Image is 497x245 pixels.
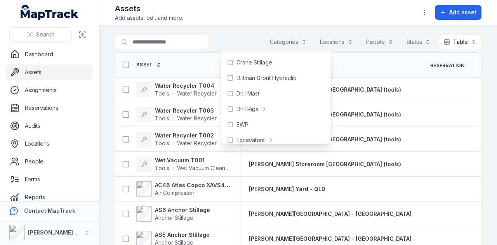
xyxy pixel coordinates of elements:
a: Reservations [6,100,93,116]
strong: Water Recycler T002 [155,132,217,139]
a: Audits [6,118,93,134]
a: Assets [6,64,93,80]
a: People [6,154,93,169]
h2: Assets [115,3,183,14]
a: AC46 Atlas Copco XAVS450Air Compressor [136,181,230,197]
span: Excavators [236,136,265,144]
span: Water Recycler [177,139,217,147]
span: Drill Rigs [236,105,258,113]
span: Water Recycler [177,90,217,97]
strong: AS5 Anchor Stillage [155,231,210,239]
a: Asset [136,62,162,68]
button: Search [9,27,72,42]
span: Tools [155,90,169,97]
a: [PERSON_NAME] Storeroom [GEOGRAPHIC_DATA] (tools) [249,160,401,168]
a: MapTrack [21,5,79,20]
span: Drill Mast [236,90,259,97]
span: Crane Stillage [236,59,272,66]
strong: Water Recycler T004 [155,82,217,90]
button: Add asset [435,5,481,20]
span: Search [36,31,54,38]
span: Anchor Stillage [155,214,193,221]
span: [PERSON_NAME] Storeroom [GEOGRAPHIC_DATA] (tools) [249,161,401,167]
strong: Contact MapTrack [24,207,75,214]
button: Table [439,35,481,49]
a: Water Recycler T003ToolsWater Recycler [136,107,217,122]
button: Categories [265,35,312,49]
button: Locations [315,35,358,49]
a: Water Recycler T002ToolsWater Recycler [136,132,217,147]
span: Air Compressor [155,189,195,196]
a: AS6 Anchor StillageAnchor Stillage [136,206,210,222]
span: [PERSON_NAME] Yard - QLD [249,186,325,192]
strong: Wet Vacuum T001 [155,156,230,164]
span: Asset [136,62,153,68]
a: Forms [6,172,93,187]
a: Dashboard [6,47,93,62]
button: People [361,35,398,49]
a: Locations [6,136,93,151]
span: Dittman Grout Hydraulic [236,74,296,82]
span: Add assets, edit and more. [115,14,183,22]
strong: Water Recycler T003 [155,107,217,115]
span: Water Recycler [177,115,217,122]
span: [PERSON_NAME][GEOGRAPHIC_DATA] - [GEOGRAPHIC_DATA] [249,235,412,242]
span: EWP [236,121,248,129]
span: [PERSON_NAME][GEOGRAPHIC_DATA] - [GEOGRAPHIC_DATA] [249,210,412,217]
span: Wet Vacuum Cleaner [177,164,230,172]
strong: AS6 Anchor Stillage [155,206,210,214]
a: Assignments [6,82,93,98]
strong: [PERSON_NAME] Group [28,229,92,236]
a: [PERSON_NAME][GEOGRAPHIC_DATA] - [GEOGRAPHIC_DATA] [249,235,412,243]
span: Tools [155,115,169,122]
button: Status [401,35,436,49]
span: Tools [155,164,169,172]
strong: AC46 Atlas Copco XAVS450 [155,181,230,189]
a: Reports [6,189,93,205]
a: Wet Vacuum T001ToolsWet Vacuum Cleaner [136,156,230,172]
a: [PERSON_NAME][GEOGRAPHIC_DATA] - [GEOGRAPHIC_DATA] [249,210,412,218]
span: Reservation [430,63,464,69]
a: [PERSON_NAME] Yard - QLD [249,185,325,193]
span: Tools [155,139,169,147]
a: Water Recycler T004ToolsWater Recycler [136,82,217,97]
span: Add asset [449,9,476,16]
